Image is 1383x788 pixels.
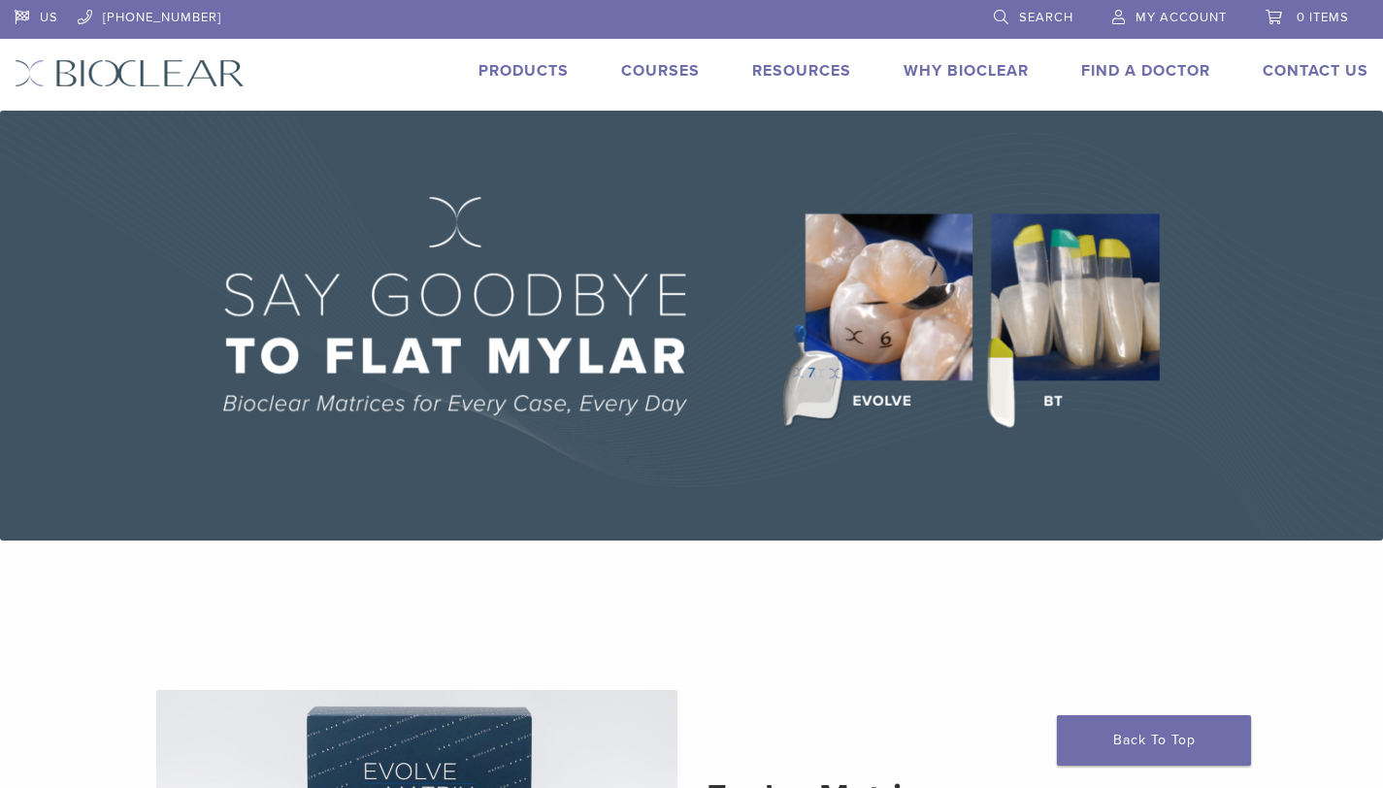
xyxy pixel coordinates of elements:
[1263,61,1368,81] a: Contact Us
[1057,715,1251,766] a: Back To Top
[478,61,569,81] a: Products
[15,59,245,87] img: Bioclear
[621,61,700,81] a: Courses
[904,61,1029,81] a: Why Bioclear
[1019,10,1073,25] span: Search
[1136,10,1227,25] span: My Account
[1297,10,1349,25] span: 0 items
[752,61,851,81] a: Resources
[1081,61,1210,81] a: Find A Doctor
